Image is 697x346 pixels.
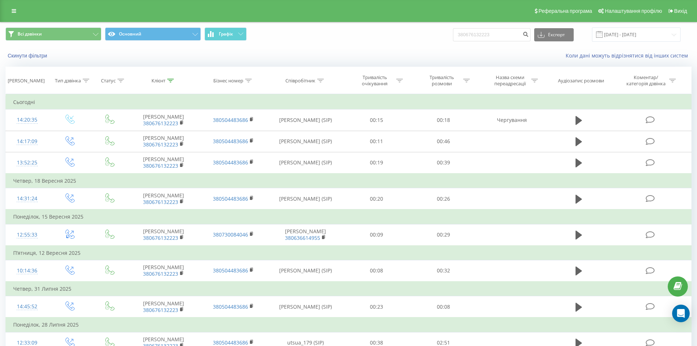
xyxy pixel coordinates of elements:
div: 14:45:52 [13,300,41,314]
span: Реферальна програма [539,8,592,14]
td: [PERSON_NAME] (SIP) [268,260,343,282]
td: [PERSON_NAME] [129,296,198,318]
td: [PERSON_NAME] [129,188,198,210]
div: 10:14:36 [13,264,41,278]
td: [PERSON_NAME] [129,260,198,282]
div: Співробітник [285,78,315,84]
td: [PERSON_NAME] (SIP) [268,188,343,210]
span: Налаштування профілю [605,8,662,14]
div: [PERSON_NAME] [8,78,45,84]
div: Тривалість очікування [355,74,394,87]
div: 14:20:35 [13,113,41,127]
td: Четвер, 31 Липня 2025 [6,282,692,296]
div: Коментар/категорія дзвінка [625,74,667,87]
td: [PERSON_NAME] [129,224,198,246]
td: П’ятниця, 12 Вересня 2025 [6,246,692,260]
div: Клієнт [151,78,165,84]
span: Графік [219,31,233,37]
div: 14:31:24 [13,191,41,206]
td: 00:26 [410,188,477,210]
button: Всі дзвінки [5,27,101,41]
td: 00:32 [410,260,477,282]
td: 00:23 [343,296,410,318]
div: Бізнес номер [213,78,243,84]
a: 380636614955 [285,234,320,241]
td: 00:39 [410,152,477,174]
div: Тип дзвінка [55,78,81,84]
a: 380504483686 [213,339,248,346]
a: 380676132223 [143,270,178,277]
a: 380676132223 [143,162,178,169]
a: 380504483686 [213,159,248,166]
div: Тривалість розмови [422,74,461,87]
td: [PERSON_NAME] (SIP) [268,152,343,174]
a: 380504483686 [213,138,248,145]
button: Скинути фільтри [5,52,51,59]
td: [PERSON_NAME] [268,224,343,246]
td: 00:19 [343,152,410,174]
a: 380676132223 [143,120,178,127]
a: 380676132223 [143,234,178,241]
td: 00:08 [410,296,477,318]
td: Понеділок, 15 Вересня 2025 [6,209,692,224]
td: 00:08 [343,260,410,282]
a: 380504483686 [213,116,248,123]
div: Назва схеми переадресації [490,74,529,87]
td: Четвер, 18 Вересня 2025 [6,174,692,188]
div: Open Intercom Messenger [672,305,690,322]
td: 00:29 [410,224,477,246]
td: 00:46 [410,131,477,152]
div: 14:17:09 [13,134,41,149]
button: Експорт [534,28,574,41]
a: 380504483686 [213,195,248,202]
td: [PERSON_NAME] (SIP) [268,131,343,152]
td: 00:18 [410,109,477,131]
td: 00:11 [343,131,410,152]
td: [PERSON_NAME] [129,152,198,174]
input: Пошук за номером [453,28,531,41]
td: [PERSON_NAME] (SIP) [268,109,343,131]
a: 380504483686 [213,267,248,274]
td: 00:09 [343,224,410,246]
a: 380676132223 [143,141,178,148]
td: Чергування [477,109,546,131]
a: 380676132223 [143,198,178,205]
td: 00:20 [343,188,410,210]
button: Графік [205,27,247,41]
td: 00:15 [343,109,410,131]
div: Статус [101,78,116,84]
div: 13:52:25 [13,156,41,170]
td: [PERSON_NAME] [129,109,198,131]
a: 380504483686 [213,303,248,310]
td: [PERSON_NAME] (SIP) [268,296,343,318]
span: Всі дзвінки [18,31,42,37]
a: Коли дані можуть відрізнятися вiд інших систем [566,52,692,59]
div: 12:55:33 [13,228,41,242]
span: Вихід [674,8,687,14]
td: Понеділок, 28 Липня 2025 [6,317,692,332]
div: Аудіозапис розмови [558,78,604,84]
a: 380730084046 [213,231,248,238]
button: Основний [105,27,201,41]
a: 380676132223 [143,306,178,313]
td: [PERSON_NAME] [129,131,198,152]
td: Сьогодні [6,95,692,109]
